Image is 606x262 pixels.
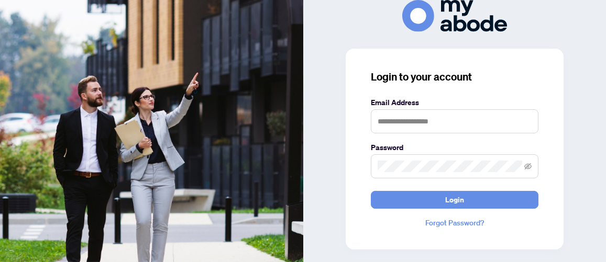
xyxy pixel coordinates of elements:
[371,70,538,84] h3: Login to your account
[524,163,532,170] span: eye-invisible
[371,142,538,153] label: Password
[371,191,538,209] button: Login
[445,191,464,208] span: Login
[371,217,538,229] a: Forgot Password?
[371,97,538,108] label: Email Address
